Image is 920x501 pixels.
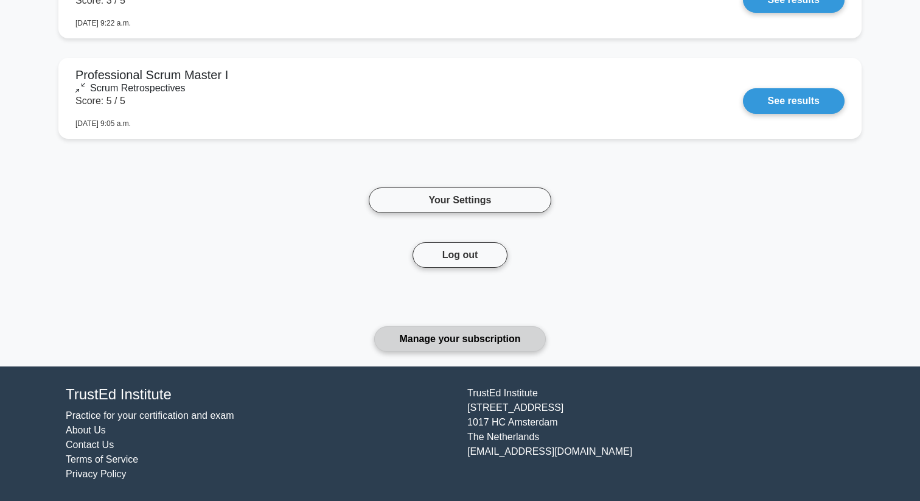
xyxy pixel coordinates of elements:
[374,326,545,352] a: Manage your subscription
[460,386,862,482] div: TrustEd Institute [STREET_ADDRESS] 1017 HC Amsterdam The Netherlands [EMAIL_ADDRESS][DOMAIN_NAME]
[66,410,234,421] a: Practice for your certification and exam
[66,440,114,450] a: Contact Us
[66,386,453,404] h4: TrustEd Institute
[413,242,508,268] button: Log out
[66,454,138,464] a: Terms of Service
[66,425,106,435] a: About Us
[66,469,127,479] a: Privacy Policy
[743,88,845,114] a: See results
[369,187,551,213] a: Your Settings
